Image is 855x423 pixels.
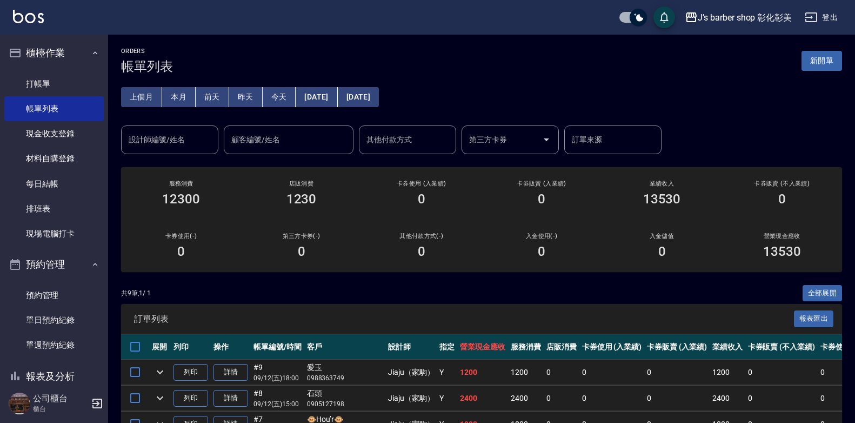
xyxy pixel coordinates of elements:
[803,285,843,302] button: 全部展開
[33,393,88,404] h5: 公司櫃台
[121,48,173,55] h2: ORDERS
[643,191,681,207] h3: 13530
[375,180,469,187] h2: 卡券使用 (入業績)
[213,390,248,407] a: 詳情
[735,180,829,187] h2: 卡券販賣 (不入業績)
[286,191,317,207] h3: 1230
[307,373,383,383] p: 0988363749
[162,87,196,107] button: 本月
[4,308,104,333] a: 單日預約紀錄
[162,191,200,207] h3: 12300
[794,310,834,327] button: 報表匯出
[644,360,710,385] td: 0
[173,390,208,407] button: 列印
[177,244,185,259] h3: 0
[508,386,544,411] td: 2400
[544,386,579,411] td: 0
[763,244,801,259] h3: 13530
[457,386,508,411] td: 2400
[307,362,383,373] div: 愛玉
[437,386,457,411] td: Y
[307,399,383,409] p: 0905127198
[251,360,304,385] td: #9
[538,131,555,148] button: Open
[579,360,645,385] td: 0
[251,386,304,411] td: #8
[418,191,425,207] h3: 0
[152,390,168,406] button: expand row
[173,364,208,381] button: 列印
[437,334,457,360] th: 指定
[254,180,348,187] h2: 店販消費
[745,334,818,360] th: 卡券販賣 (不入業績)
[457,334,508,360] th: 營業現金應收
[263,87,296,107] button: 今天
[121,288,151,298] p: 共 9 筆, 1 / 1
[13,10,44,23] img: Logo
[4,362,104,391] button: 報表及分析
[801,51,842,71] button: 新開單
[385,386,437,411] td: Jiaju（家駒）
[495,233,589,240] h2: 入金使用(-)
[254,233,348,240] h2: 第三方卡券(-)
[4,71,104,96] a: 打帳單
[4,196,104,221] a: 排班表
[134,233,228,240] h2: 卡券使用(-)
[213,364,248,381] a: 詳情
[171,334,211,360] th: 列印
[4,221,104,246] a: 現場電腦打卡
[644,386,710,411] td: 0
[735,233,829,240] h2: 營業現金應收
[710,386,745,411] td: 2400
[152,364,168,380] button: expand row
[134,180,228,187] h3: 服務消費
[710,360,745,385] td: 1200
[4,146,104,171] a: 材料自購登錄
[4,283,104,308] a: 預約管理
[33,404,88,414] p: 櫃台
[579,334,645,360] th: 卡券使用 (入業績)
[653,6,675,28] button: save
[211,334,251,360] th: 操作
[544,360,579,385] td: 0
[4,333,104,358] a: 單週預約紀錄
[437,360,457,385] td: Y
[794,313,834,323] a: 報表匯出
[680,6,796,29] button: J’s barber shop 彰化彰美
[251,334,304,360] th: 帳單編號/時間
[229,87,263,107] button: 昨天
[614,233,709,240] h2: 入金儲值
[801,55,842,65] a: 新開單
[253,373,302,383] p: 09/12 (五) 18:00
[658,244,666,259] h3: 0
[4,121,104,146] a: 現金收支登錄
[385,334,437,360] th: 設計師
[745,360,818,385] td: 0
[4,171,104,196] a: 每日結帳
[495,180,589,187] h2: 卡券販賣 (入業績)
[778,191,786,207] h3: 0
[508,334,544,360] th: 服務消費
[4,39,104,67] button: 櫃檯作業
[375,233,469,240] h2: 其他付款方式(-)
[457,360,508,385] td: 1200
[800,8,842,28] button: 登出
[508,360,544,385] td: 1200
[304,334,385,360] th: 客戶
[298,244,305,259] h3: 0
[4,250,104,279] button: 預約管理
[134,314,794,325] span: 訂單列表
[385,360,437,385] td: Jiaju（家駒）
[614,180,709,187] h2: 業績收入
[745,386,818,411] td: 0
[338,87,379,107] button: [DATE]
[644,334,710,360] th: 卡券販賣 (入業績)
[121,59,173,74] h3: 帳單列表
[9,393,30,414] img: Person
[4,96,104,121] a: 帳單列表
[579,386,645,411] td: 0
[296,87,337,107] button: [DATE]
[418,244,425,259] h3: 0
[544,334,579,360] th: 店販消費
[538,244,545,259] h3: 0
